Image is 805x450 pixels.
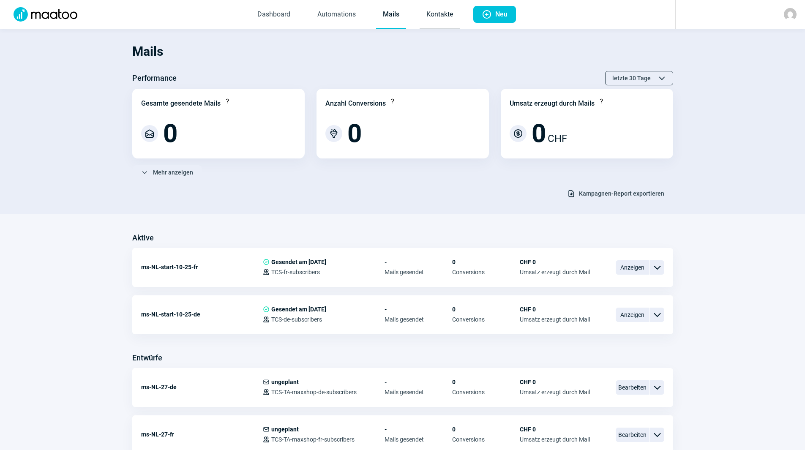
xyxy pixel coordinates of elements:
div: ms-NL-start-10-25-fr [141,259,263,275]
span: CHF 0 [520,306,590,313]
span: CHF 0 [520,379,590,385]
span: Neu [495,6,508,23]
span: letzte 30 Tage [612,71,651,85]
button: Neu [473,6,516,23]
button: Kampagnen-Report exportieren [558,186,673,201]
span: Bearbeiten [616,428,649,442]
span: Umsatz erzeugt durch Mail [520,316,590,323]
span: TCS-fr-subscribers [271,269,320,275]
div: Anzahl Conversions [325,98,386,109]
span: TCS-TA-maxshop-de-subscribers [271,389,357,395]
span: - [385,379,452,385]
span: Umsatz erzeugt durch Mail [520,389,590,395]
div: Gesamte gesendete Mails [141,98,221,109]
span: - [385,306,452,313]
img: Logo [8,7,82,22]
span: CHF 0 [520,426,590,433]
a: Kontakte [420,1,460,29]
span: 0 [163,121,177,146]
div: ms-NL-27-de [141,379,263,395]
span: Anzeigen [616,308,649,322]
span: Mails gesendet [385,389,452,395]
h3: Performance [132,71,177,85]
span: Gesendet am [DATE] [271,306,326,313]
a: Dashboard [251,1,297,29]
span: Conversions [452,269,520,275]
span: 0 [452,259,520,265]
span: Umsatz erzeugt durch Mail [520,269,590,275]
span: Conversions [452,316,520,323]
span: 0 [452,426,520,433]
h1: Mails [132,37,673,66]
span: Kampagnen-Report exportieren [579,187,664,200]
button: Mehr anzeigen [132,165,202,180]
span: ungeplant [271,379,299,385]
span: 0 [532,121,546,146]
h3: Entwürfe [132,351,162,365]
span: Mails gesendet [385,316,452,323]
span: - [385,259,452,265]
span: Conversions [452,436,520,443]
span: TCS-TA-maxshop-fr-subscribers [271,436,355,443]
span: - [385,426,452,433]
span: Anzeigen [616,260,649,275]
span: TCS-de-subscribers [271,316,322,323]
span: 0 [347,121,362,146]
a: Automations [311,1,363,29]
div: ms-NL-27-fr [141,426,263,443]
span: Gesendet am [DATE] [271,259,326,265]
div: Umsatz erzeugt durch Mails [510,98,595,109]
span: Mails gesendet [385,269,452,275]
div: ms-NL-start-10-25-de [141,306,263,323]
img: avatar [784,8,797,21]
span: CHF [548,131,567,146]
span: Mails gesendet [385,436,452,443]
span: Conversions [452,389,520,395]
span: 0 [452,306,520,313]
span: Bearbeiten [616,380,649,395]
span: CHF 0 [520,259,590,265]
span: Umsatz erzeugt durch Mail [520,436,590,443]
span: ungeplant [271,426,299,433]
h3: Aktive [132,231,154,245]
span: 0 [452,379,520,385]
span: Mehr anzeigen [153,166,193,179]
a: Mails [376,1,406,29]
